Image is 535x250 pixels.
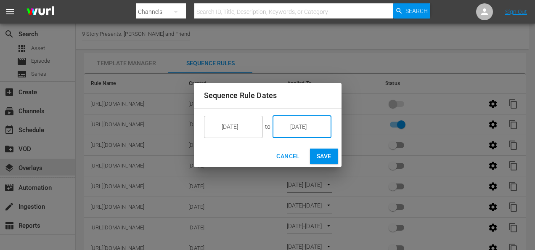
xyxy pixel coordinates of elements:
[405,3,428,19] span: Search
[20,2,61,22] img: ans4CAIJ8jUAAAAAAAAAAAAAAAAAAAAAAAAgQb4GAAAAAAAAAAAAAAAAAAAAAAAAJMjXAAAAAAAAAAAAAAAAAAAAAAAAgAT5G...
[317,151,331,162] span: Save
[310,149,338,164] button: Save
[204,90,331,102] h2: Sequence Rule Dates
[276,151,299,162] span: Cancel
[5,7,15,17] span: menu
[270,149,306,164] button: Cancel
[263,121,273,132] span: to
[505,8,527,15] a: Sign Out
